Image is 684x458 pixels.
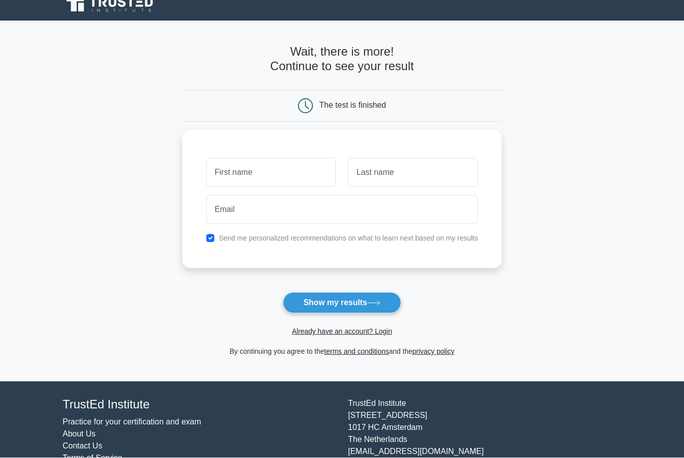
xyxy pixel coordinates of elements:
[63,398,336,412] h4: TrustEd Institute
[292,328,392,336] a: Already have an account? Login
[63,418,201,426] a: Practice for your certification and exam
[63,442,102,450] a: Contact Us
[319,101,386,110] div: The test is finished
[348,158,478,187] input: Last name
[324,348,389,356] a: terms and conditions
[206,158,336,187] input: First name
[206,195,478,224] input: Email
[63,430,96,438] a: About Us
[219,235,478,243] label: Send me personalized recommendations on what to learn next based on my results
[283,293,401,314] button: Show my results
[413,348,455,356] a: privacy policy
[176,346,508,358] div: By continuing you agree to the and the
[182,45,502,74] h4: Wait, there is more! Continue to see your result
